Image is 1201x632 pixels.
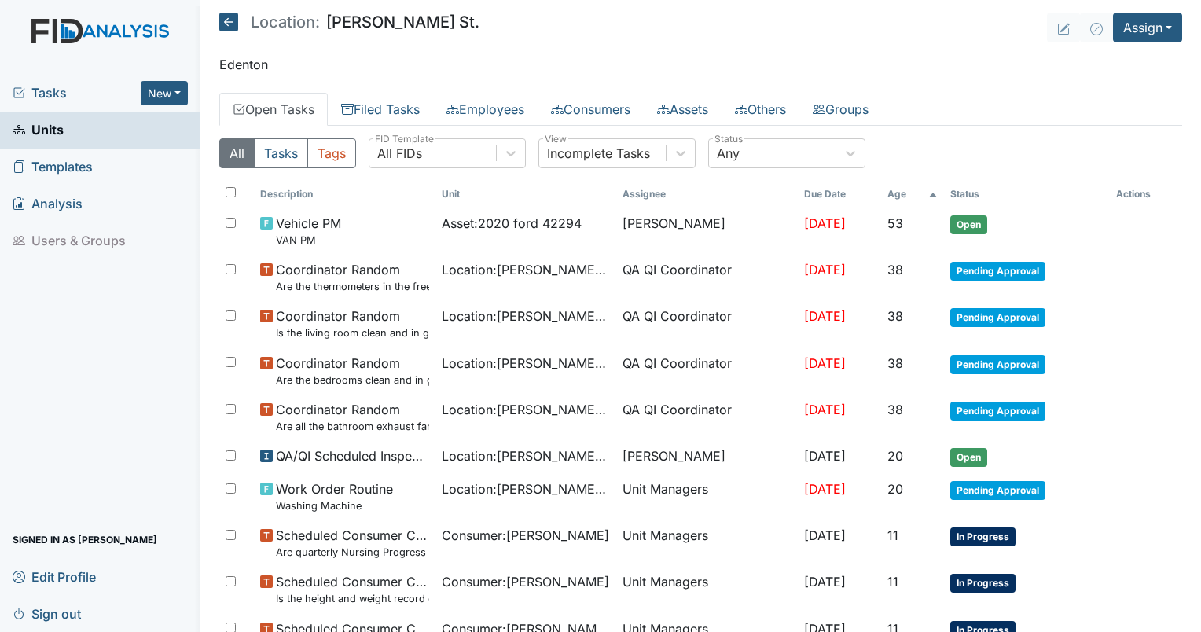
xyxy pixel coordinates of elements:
[442,526,609,545] span: Consumer : [PERSON_NAME]
[722,93,799,126] a: Others
[616,394,798,440] td: QA QI Coordinator
[435,181,617,208] th: Toggle SortBy
[887,481,903,497] span: 20
[616,347,798,394] td: QA QI Coordinator
[804,448,846,464] span: [DATE]
[13,564,96,589] span: Edit Profile
[219,55,1182,74] p: Edenton
[887,355,903,371] span: 38
[433,93,538,126] a: Employees
[1113,13,1182,42] button: Assign
[219,138,356,168] div: Type filter
[276,214,341,248] span: Vehicle PM VAN PM
[616,300,798,347] td: QA QI Coordinator
[717,144,740,163] div: Any
[219,138,255,168] button: All
[442,480,611,498] span: Location : [PERSON_NAME] St.
[804,527,846,543] span: [DATE]
[13,192,83,216] span: Analysis
[307,138,356,168] button: Tags
[276,545,429,560] small: Are quarterly Nursing Progress Notes/Visual Assessments completed by the end of the month followi...
[887,262,903,277] span: 38
[276,591,429,606] small: Is the height and weight record current through the previous month?
[616,208,798,254] td: [PERSON_NAME]
[276,373,429,388] small: Are the bedrooms clean and in good repair?
[881,181,944,208] th: Toggle SortBy
[251,14,320,30] span: Location:
[276,354,429,388] span: Coordinator Random Are the bedrooms clean and in good repair?
[276,279,429,294] small: Are the thermometers in the freezer reading between 0 degrees and 10 degrees?
[616,181,798,208] th: Assignee
[226,187,236,197] input: Toggle All Rows Selected
[804,262,846,277] span: [DATE]
[616,520,798,566] td: Unit Managers
[442,260,611,279] span: Location : [PERSON_NAME] St.
[219,93,328,126] a: Open Tasks
[799,93,882,126] a: Groups
[887,527,898,543] span: 11
[616,440,798,473] td: [PERSON_NAME]
[377,144,422,163] div: All FIDs
[950,481,1045,500] span: Pending Approval
[804,215,846,231] span: [DATE]
[887,215,903,231] span: 53
[442,446,611,465] span: Location : [PERSON_NAME] St.
[887,574,898,590] span: 11
[950,574,1016,593] span: In Progress
[13,527,157,552] span: Signed in as [PERSON_NAME]
[616,254,798,300] td: QA QI Coordinator
[804,308,846,324] span: [DATE]
[887,448,903,464] span: 20
[13,601,81,626] span: Sign out
[141,81,188,105] button: New
[442,214,582,233] span: Asset : 2020 ford 42294
[276,325,429,340] small: Is the living room clean and in good repair?
[276,572,429,606] span: Scheduled Consumer Chart Review Is the height and weight record current through the previous month?
[276,260,429,294] span: Coordinator Random Are the thermometers in the freezer reading between 0 degrees and 10 degrees?
[804,355,846,371] span: [DATE]
[950,308,1045,327] span: Pending Approval
[950,402,1045,421] span: Pending Approval
[276,526,429,560] span: Scheduled Consumer Chart Review Are quarterly Nursing Progress Notes/Visual Assessments completed...
[219,13,479,31] h5: [PERSON_NAME] St.
[276,480,393,513] span: Work Order Routine Washing Machine
[254,181,435,208] th: Toggle SortBy
[442,572,609,591] span: Consumer : [PERSON_NAME]
[950,355,1045,374] span: Pending Approval
[13,83,141,102] a: Tasks
[276,233,341,248] small: VAN PM
[442,400,611,419] span: Location : [PERSON_NAME] St.
[616,473,798,520] td: Unit Managers
[276,446,429,465] span: QA/QI Scheduled Inspection
[276,400,429,434] span: Coordinator Random Are all the bathroom exhaust fan covers clean and dust free?
[887,308,903,324] span: 38
[950,527,1016,546] span: In Progress
[804,574,846,590] span: [DATE]
[798,181,881,208] th: Toggle SortBy
[644,93,722,126] a: Assets
[887,402,903,417] span: 38
[13,118,64,142] span: Units
[950,448,987,467] span: Open
[547,144,650,163] div: Incomplete Tasks
[804,402,846,417] span: [DATE]
[1110,181,1182,208] th: Actions
[944,181,1110,208] th: Toggle SortBy
[616,566,798,612] td: Unit Managers
[538,93,644,126] a: Consumers
[950,215,987,234] span: Open
[328,93,433,126] a: Filed Tasks
[442,307,611,325] span: Location : [PERSON_NAME] St.
[254,138,308,168] button: Tasks
[13,155,93,179] span: Templates
[276,498,393,513] small: Washing Machine
[276,307,429,340] span: Coordinator Random Is the living room clean and in good repair?
[950,262,1045,281] span: Pending Approval
[804,481,846,497] span: [DATE]
[442,354,611,373] span: Location : [PERSON_NAME] St.
[276,419,429,434] small: Are all the bathroom exhaust fan covers clean and dust free?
